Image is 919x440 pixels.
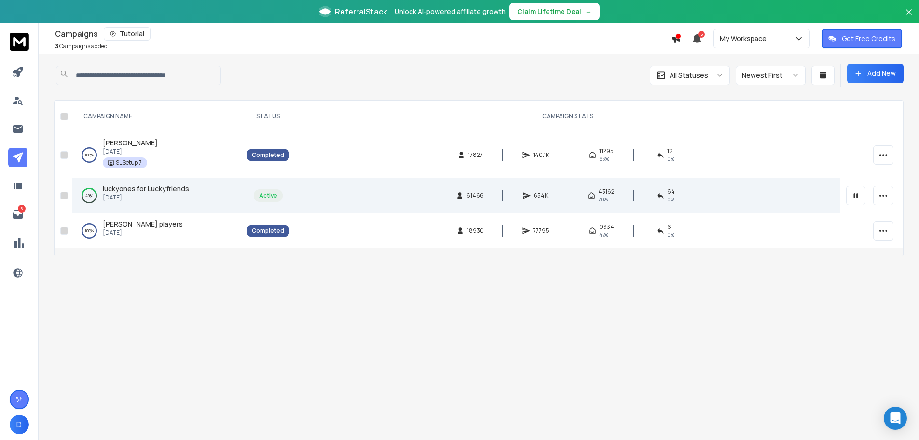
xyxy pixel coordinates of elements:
[259,192,277,199] div: Active
[103,219,183,229] a: [PERSON_NAME] players
[847,64,904,83] button: Add New
[72,178,241,213] td: 49%luckyones for Luckyfriends[DATE]
[468,151,483,159] span: 17827
[667,155,674,163] span: 0 %
[598,196,608,203] span: 70 %
[842,34,895,43] p: Get Free Credits
[116,159,142,167] p: SL Setup 7
[599,155,609,163] span: 63 %
[252,151,284,159] div: Completed
[720,34,770,43] p: My Workspace
[698,31,705,38] span: 5
[667,147,672,155] span: 12
[395,7,506,16] p: Unlock AI-powered affiliate growth
[103,229,183,237] p: [DATE]
[55,42,58,50] span: 3
[72,213,241,249] td: 100%[PERSON_NAME] players[DATE]
[667,188,675,196] span: 64
[295,101,840,132] th: CAMPAIGN STATS
[241,101,295,132] th: STATUS
[72,132,241,178] td: 100%[PERSON_NAME][DATE]SL Setup 7
[533,227,549,235] span: 77795
[103,219,183,228] span: [PERSON_NAME] players
[670,71,708,80] p: All Statuses
[10,415,29,434] button: D
[103,138,158,148] a: [PERSON_NAME]
[667,196,674,203] span: 0 %
[18,205,26,213] p: 6
[335,6,387,17] span: ReferralStack
[55,27,671,41] div: Campaigns
[104,27,151,41] button: Tutorial
[103,184,189,193] span: luckyones for Luckyfriends
[103,138,158,147] span: [PERSON_NAME]
[533,151,549,159] span: 140.1K
[55,43,108,50] p: Campaigns added
[103,148,158,156] p: [DATE]
[103,194,189,201] p: [DATE]
[667,223,671,231] span: 6
[599,223,614,231] span: 9634
[85,191,93,200] p: 49 %
[903,6,915,29] button: Close banner
[467,227,484,235] span: 18930
[534,192,548,199] span: 654K
[736,66,806,85] button: Newest First
[466,192,484,199] span: 61466
[822,29,902,48] button: Get Free Credits
[598,188,615,196] span: 43162
[667,231,674,239] span: 0 %
[72,101,241,132] th: CAMPAIGN NAME
[599,231,608,239] span: 47 %
[884,407,907,430] div: Open Intercom Messenger
[585,7,592,16] span: →
[103,184,189,194] a: luckyones for Luckyfriends
[509,3,600,20] button: Claim Lifetime Deal→
[8,205,27,224] a: 6
[85,226,94,236] p: 100 %
[599,147,614,155] span: 11295
[85,150,94,160] p: 100 %
[252,227,284,235] div: Completed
